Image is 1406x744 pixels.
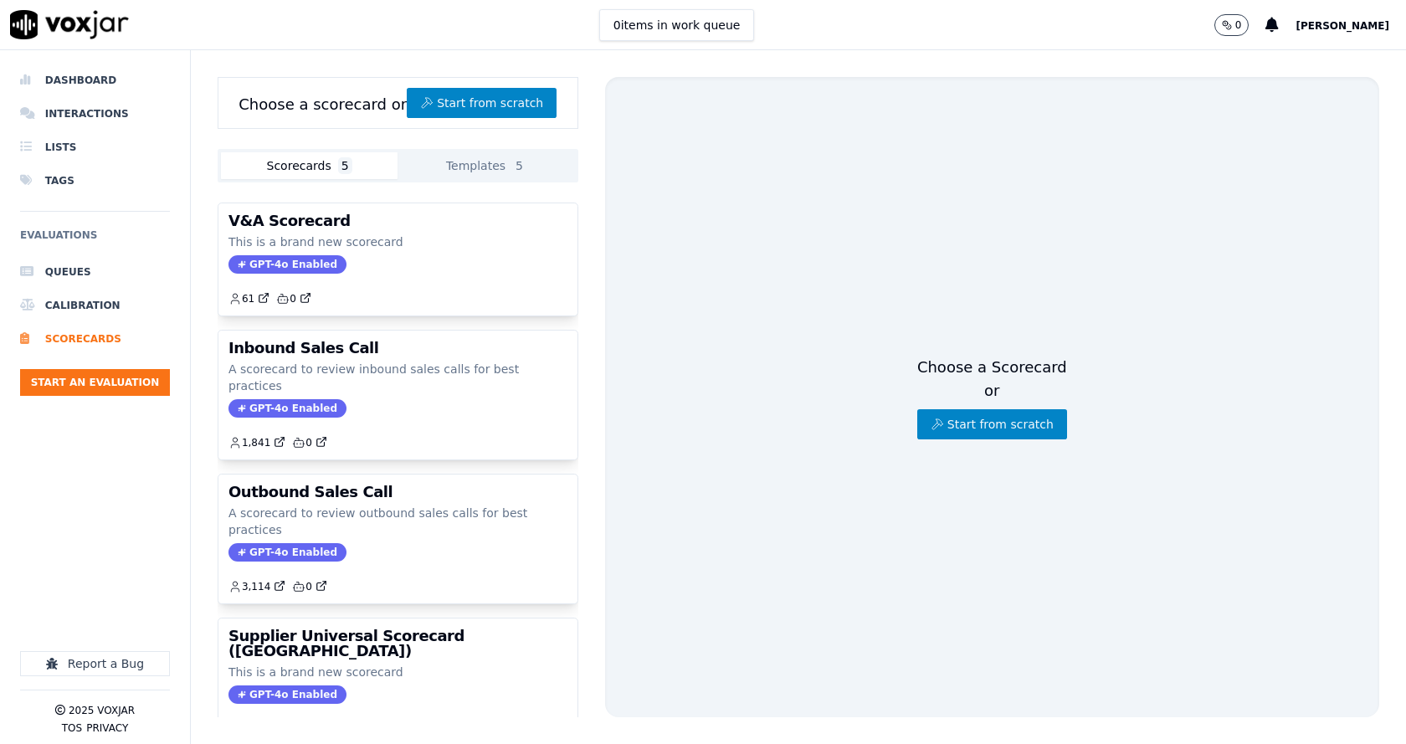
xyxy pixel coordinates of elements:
p: This is a brand new scorecard [228,664,567,680]
button: [PERSON_NAME] [1296,15,1406,35]
a: Scorecards [20,322,170,356]
a: Lists [20,131,170,164]
span: GPT-4o Enabled [228,255,346,274]
h3: Outbound Sales Call [228,485,567,500]
p: 0 [1235,18,1242,32]
button: Start from scratch [917,409,1067,439]
a: Queues [20,255,170,289]
img: voxjar logo [10,10,129,39]
span: GPT-4o Enabled [228,543,346,562]
span: 5 [512,157,526,174]
p: A scorecard to review outbound sales calls for best practices [228,505,567,538]
button: Start an Evaluation [20,369,170,396]
span: 5 [338,157,352,174]
button: Start from scratch [407,88,557,118]
a: 1,841 [228,436,285,449]
button: 0items in work queue [599,9,755,41]
button: Report a Bug [20,651,170,676]
button: Templates [398,152,574,179]
h3: Inbound Sales Call [228,341,567,356]
h3: V&A Scorecard [228,213,567,228]
button: Scorecards [221,152,398,179]
span: GPT-4o Enabled [228,685,346,704]
a: Dashboard [20,64,170,97]
p: 2025 Voxjar [69,704,135,717]
button: Privacy [86,721,128,735]
a: 61 [228,292,269,305]
span: [PERSON_NAME] [1296,20,1389,32]
h3: Supplier Universal Scorecard ([GEOGRAPHIC_DATA]) [228,629,567,659]
a: Calibration [20,289,170,322]
span: GPT-4o Enabled [228,399,346,418]
button: 1,841 [228,436,292,449]
button: 0 [1214,14,1266,36]
a: 0 [276,292,311,305]
a: 3,114 [228,580,285,593]
p: This is a brand new scorecard [228,233,567,250]
p: A scorecard to review inbound sales calls for best practices [228,361,567,394]
a: 0 [292,580,327,593]
button: 0 [1214,14,1249,36]
a: Tags [20,164,170,198]
button: 3,114 [228,580,292,593]
div: Choose a Scorecard or [917,356,1067,439]
div: Choose a scorecard or [218,77,578,129]
button: 61 [228,292,276,305]
a: Interactions [20,97,170,131]
a: 0 [292,436,327,449]
h6: Evaluations [20,225,170,255]
button: TOS [62,721,82,735]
